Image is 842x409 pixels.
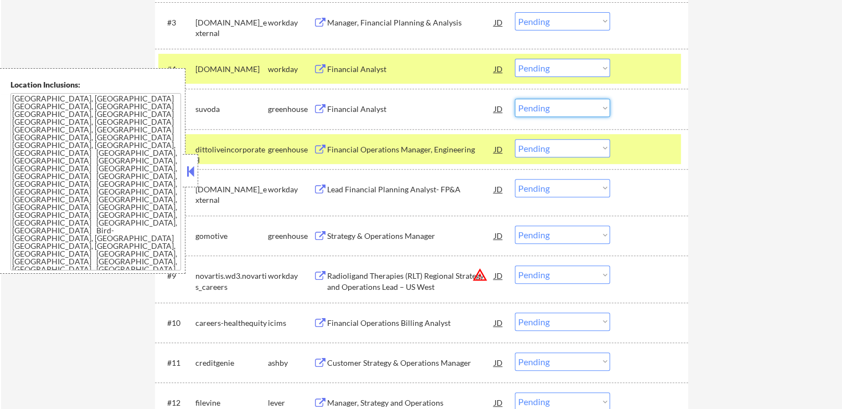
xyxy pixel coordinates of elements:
[327,104,494,115] div: Financial Analyst
[268,17,313,28] div: workday
[493,352,504,372] div: JD
[167,17,187,28] div: #3
[268,270,313,282] div: workday
[195,64,268,75] div: [DOMAIN_NAME]
[327,318,494,329] div: Financial Operations Billing Analyst
[11,79,181,90] div: Location Inclusions:
[195,17,268,39] div: [DOMAIN_NAME]_external
[195,184,268,206] div: [DOMAIN_NAME]_external
[195,397,268,408] div: filevine
[268,144,313,155] div: greenhouse
[268,318,313,329] div: icims
[493,99,504,119] div: JD
[493,265,504,285] div: JD
[327,64,494,75] div: Financial Analyst
[195,231,268,242] div: gomotive
[327,270,494,292] div: Radioligand Therapies (RLT) Regional Strategy and Operations Lead – US West
[493,12,504,32] div: JD
[268,64,313,75] div: workday
[472,267,488,283] button: warning_amber
[493,179,504,199] div: JD
[167,318,187,329] div: #10
[167,270,187,282] div: #9
[327,144,494,155] div: Financial Operations Manager, Engineering
[327,17,494,28] div: Manager, Financial Planning & Analysis
[268,104,313,115] div: greenhouse
[493,139,504,159] div: JD
[195,144,268,166] div: dittoliveincorporated
[268,184,313,195] div: workday
[167,397,187,408] div: #12
[195,318,268,329] div: careers-healthequity
[493,226,504,246] div: JD
[167,64,187,75] div: #4
[327,184,494,195] div: Lead Financial Planning Analyst- FP&A
[195,270,268,292] div: novartis.wd3.novartis_careers
[268,397,313,408] div: lever
[195,104,268,115] div: suvoda
[493,313,504,333] div: JD
[493,59,504,79] div: JD
[327,231,494,242] div: Strategy & Operations Manager
[327,357,494,369] div: Customer Strategy & Operations Manager
[268,231,313,242] div: greenhouse
[327,397,494,408] div: Manager, Strategy and Operations
[167,357,187,369] div: #11
[195,357,268,369] div: creditgenie
[268,357,313,369] div: ashby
